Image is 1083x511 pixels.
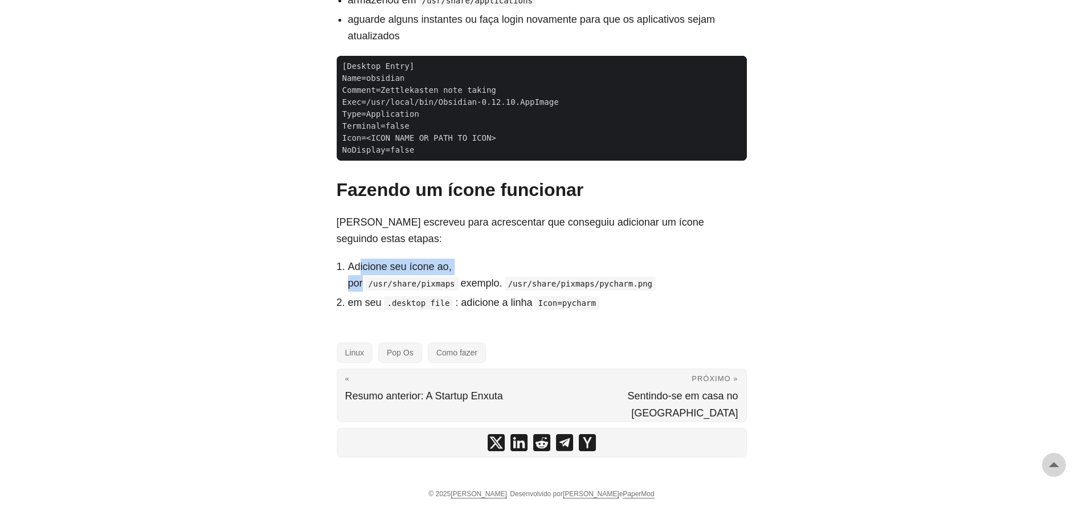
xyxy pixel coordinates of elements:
[384,296,453,310] code: .desktop file
[378,342,422,363] a: Pop Os
[337,84,502,96] span: Comment=Zettlekasten note taking
[533,434,550,451] a: Compartilhe como adicionar um aplicativo ao Pop OS Gnome Launcher no Reddit
[345,390,503,402] font: Resumo anterior: A Startup Enxuta
[451,490,507,498] font: [PERSON_NAME]
[348,261,452,289] font: Adicione seu ícone ao, por
[1042,453,1066,477] a: ir para o topo
[387,348,414,357] font: Pop Os
[348,297,382,308] font: em seu
[579,434,596,451] a: Compartilhe Como adicionar um aplicativo ao Pop OS Gnome Launcher no ycombinator
[337,72,411,84] span: Name=obsidian
[337,144,420,156] span: NoDisplay=false
[627,390,738,419] font: Sentindo-se em casa no [GEOGRAPHIC_DATA]
[337,96,565,108] span: Exec=/usr/local/bin/Obsidian-0.12.10.AppImage
[488,434,505,451] a: compartilhar Como adicionar aplicativo ao Pop OS Gnome Launcher no x
[428,342,486,363] a: Como fazer
[455,297,532,308] font: : adicione a linha
[619,490,623,498] font: e
[337,179,584,200] font: Fazendo um ícone funcionar
[428,490,451,498] font: © 2025
[365,277,459,291] code: /usr/share/pixmaps
[337,369,542,422] a: « Resumo anterior: A Startup Enxuta
[451,490,507,498] a: [PERSON_NAME]
[337,60,420,72] span: [Desktop Entry]
[505,277,656,291] code: /usr/share/pixmaps/pycharm.png
[345,374,350,383] font: «
[345,348,364,357] font: Linux
[337,216,704,244] font: [PERSON_NAME] escreveu para acrescentar que conseguiu adicionar um ícone seguindo estas etapas:
[623,490,654,498] font: PaperMod
[510,490,563,498] font: Desenvolvido por
[692,374,738,383] font: Próximo »
[461,277,502,289] font: exemplo.
[542,369,746,422] a: Próximo » Sentindo-se em casa no [GEOGRAPHIC_DATA]
[337,120,415,132] span: Terminal=false
[436,348,477,357] font: Como fazer
[556,434,573,451] a: Compartilhe como adicionar aplicativo ao Pop OS Gnome Launcher no Telegram
[534,296,599,310] code: Icon=pycharm
[348,14,715,42] font: aguarde alguns instantes ou faça login novamente para que os aplicativos sejam atualizados
[337,132,502,144] span: Icon=<ICON NAME OR PATH TO ICON>
[563,490,619,498] a: [PERSON_NAME]
[563,490,619,498] font: [PERSON_NAME]
[623,490,654,498] a: PaperMod
[337,342,373,363] a: Linux
[510,434,528,451] a: Compartilhe Como adicionar um aplicativo ao Pop OS Gnome Launcher no LinkedIn
[337,108,425,120] span: Type=Application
